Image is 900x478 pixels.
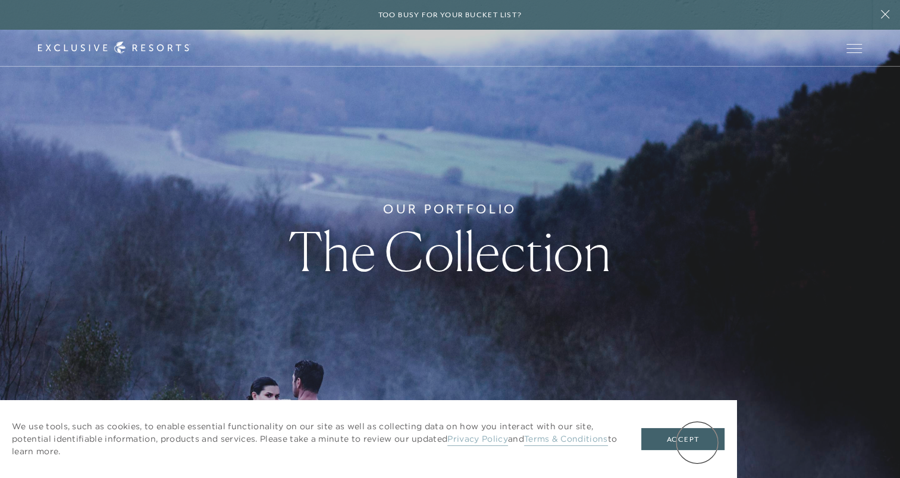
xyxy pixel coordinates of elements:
h6: Our Portfolio [383,200,517,219]
h6: Too busy for your bucket list? [378,10,522,21]
button: Open navigation [846,44,862,52]
h1: The Collection [288,225,612,278]
button: Accept [641,428,725,451]
p: We use tools, such as cookies, to enable essential functionality on our site as well as collectin... [12,420,617,458]
a: Terms & Conditions [524,433,608,446]
a: Privacy Policy [447,433,507,446]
